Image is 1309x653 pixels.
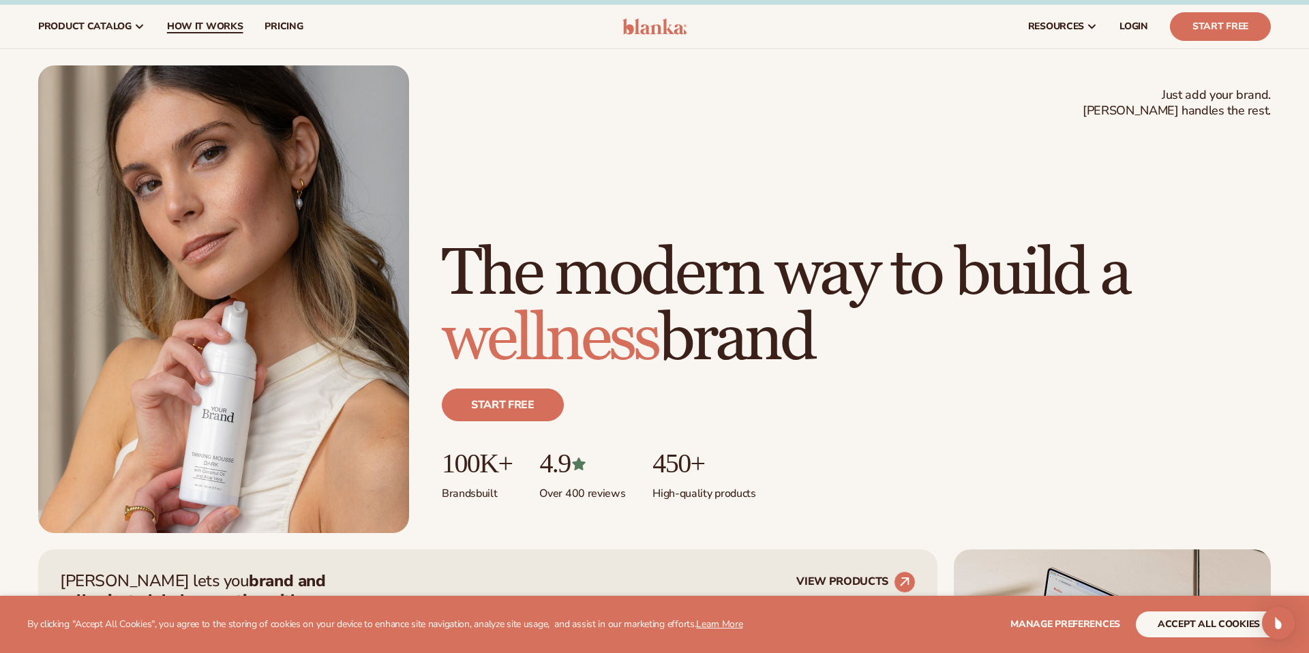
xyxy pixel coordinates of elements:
[1017,5,1109,48] a: resources
[27,619,743,631] p: By clicking "Accept All Cookies", you agree to the storing of cookies on your device to enhance s...
[1119,21,1148,32] span: LOGIN
[539,479,625,501] p: Over 400 reviews
[156,5,254,48] a: How It Works
[622,18,687,35] img: logo
[539,449,625,479] p: 4.9
[60,571,353,650] p: [PERSON_NAME] lets you —zero inventory, zero upfront costs, and we handle fulfillment for you.
[254,5,314,48] a: pricing
[1083,87,1271,119] span: Just add your brand. [PERSON_NAME] handles the rest.
[442,241,1271,372] h1: The modern way to build a brand
[1109,5,1159,48] a: LOGIN
[442,449,512,479] p: 100K+
[796,571,916,593] a: VIEW PRODUCTS
[38,21,132,32] span: product catalog
[442,479,512,501] p: Brands built
[1262,607,1295,639] div: Open Intercom Messenger
[1010,618,1120,631] span: Manage preferences
[167,21,243,32] span: How It Works
[1170,12,1271,41] a: Start Free
[27,5,156,48] a: product catalog
[442,299,659,379] span: wellness
[38,65,409,533] img: Female holding tanning mousse.
[652,449,755,479] p: 450+
[1028,21,1084,32] span: resources
[442,389,564,421] a: Start free
[696,618,742,631] a: Learn More
[1010,611,1120,637] button: Manage preferences
[265,21,303,32] span: pricing
[652,479,755,501] p: High-quality products
[1136,611,1282,637] button: accept all cookies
